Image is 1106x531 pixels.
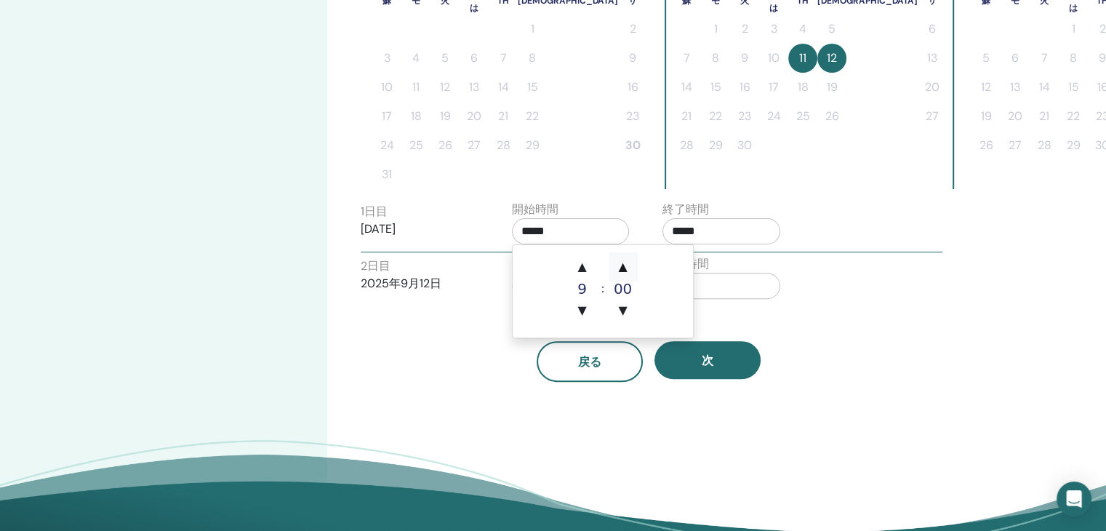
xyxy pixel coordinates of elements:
font: 終了時間 [662,201,709,217]
font: 20 [1008,108,1022,124]
font: 目 [379,258,390,274]
font: 26 [825,108,839,124]
font: 20 [925,79,939,95]
font: 24 [767,108,781,124]
button: 次 [654,341,761,379]
font: 19 [827,79,838,95]
font: 15 [710,79,721,95]
font: 13 [1010,79,1020,95]
font: 24 [380,137,394,153]
font: ▼ [577,303,586,317]
font: 22 [1067,108,1080,124]
font: 14 [498,79,509,95]
font: 20 [467,108,481,124]
font: 30 [625,137,641,153]
font: 11 [799,50,806,65]
font: 開始時間 [512,201,558,217]
font: 30 [737,137,752,153]
font: 19 [981,108,992,124]
font: 19 [440,108,451,124]
font: 5 [982,50,990,65]
div: インターコムメッセンジャーを開く [1057,482,1091,516]
button: 戻る [537,341,643,382]
font: 3 [771,21,777,36]
font: 2 [742,21,748,36]
font: 9 [741,50,748,65]
font: 26 [979,137,993,153]
font: 31 [382,167,392,182]
font: ： [597,282,609,295]
font: 27 [468,137,481,153]
font: 戻る [578,354,601,370]
font: 17 [382,108,392,124]
font: 15 [1068,79,1079,95]
font: 21 [1039,108,1049,124]
font: 日 [364,204,376,219]
font: 22 [526,108,539,124]
font: 2 [630,21,636,36]
font: 23 [738,108,751,124]
font: 8 [712,50,719,65]
font: 27 [1009,137,1022,153]
font: 6 [1011,50,1019,65]
font: 1 [361,204,364,219]
font: ▲ [577,260,586,274]
font: 16 [740,79,750,95]
font: 22 [709,108,722,124]
font: 11 [412,79,420,95]
font: 目 [376,204,388,219]
font: 12 [440,79,450,95]
font: 18 [411,108,422,124]
font: 4 [412,50,420,65]
font: 2025年9月12日 [361,276,441,291]
font: 日 [367,258,379,274]
font: 13 [469,79,479,95]
font: 10 [381,79,393,95]
font: 3 [384,50,390,65]
font: 8 [529,50,536,65]
font: 5 [828,21,835,36]
font: 7 [684,50,690,65]
font: 8 [1070,50,1077,65]
font: 9 [629,50,636,65]
font: 9 [1099,50,1106,65]
font: 15 [527,79,538,95]
font: 2 [361,258,367,274]
font: 1 [531,21,534,36]
font: 4 [799,21,806,36]
font: 次 [702,353,713,368]
font: 6 [470,50,478,65]
font: 29 [526,137,540,153]
font: ▲ [618,260,627,274]
font: 16 [628,79,638,95]
font: 26 [438,137,452,153]
font: 00 [614,280,632,298]
font: 27 [926,108,939,124]
font: 6 [929,21,936,36]
font: 7 [500,50,507,65]
font: 29 [709,137,723,153]
font: [DATE] [361,221,396,236]
font: 28 [1038,137,1051,153]
font: 12 [981,79,991,95]
font: 13 [927,50,937,65]
font: 1 [714,21,718,36]
font: 9 [577,280,587,298]
font: 10 [768,50,780,65]
font: 25 [409,137,423,153]
font: 18 [798,79,809,95]
font: 21 [498,108,508,124]
font: 2 [1099,21,1106,36]
font: 14 [1039,79,1050,95]
font: 23 [626,108,639,124]
font: 29 [1067,137,1081,153]
font: 1 [1072,21,1075,36]
font: 12 [827,50,837,65]
font: 28 [497,137,510,153]
font: 14 [681,79,692,95]
font: 28 [680,137,694,153]
font: 17 [769,79,779,95]
font: 25 [796,108,810,124]
font: 5 [441,50,449,65]
font: 21 [681,108,692,124]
